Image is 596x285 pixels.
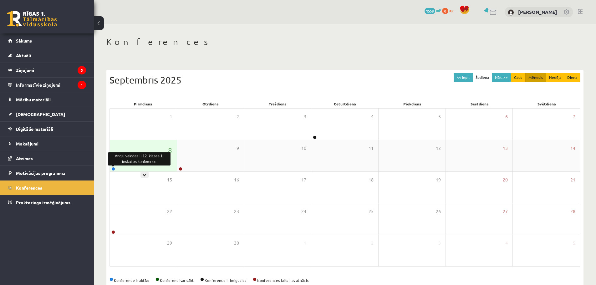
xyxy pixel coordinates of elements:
[436,176,441,183] span: 19
[564,73,580,82] button: Diena
[237,145,239,152] span: 9
[170,113,172,120] span: 1
[244,99,311,108] div: Trešdiena
[503,176,508,183] span: 20
[436,208,441,215] span: 26
[8,33,86,48] a: Sākums
[438,240,441,247] span: 3
[16,97,51,102] span: Mācību materiāli
[167,176,172,183] span: 15
[570,176,575,183] span: 21
[16,185,42,191] span: Konferences
[436,8,441,13] span: mP
[110,73,580,87] div: Septembris 2025
[304,240,306,247] span: 1
[311,99,379,108] div: Ceturtdiena
[16,155,33,161] span: Atzīmes
[369,145,374,152] span: 11
[442,8,456,13] a: 0 xp
[234,176,239,183] span: 16
[16,126,53,132] span: Digitālie materiāli
[16,63,86,77] legend: Ziņojumi
[16,111,65,117] span: [DEMOGRAPHIC_DATA]
[371,113,374,120] span: 4
[304,113,306,120] span: 3
[301,145,306,152] span: 10
[110,99,177,108] div: Pirmdiena
[425,8,441,13] a: 1558 mP
[16,53,31,58] span: Aktuāli
[237,113,239,120] span: 2
[8,78,86,92] a: Informatīvie ziņojumi1
[472,73,492,82] button: Šodiena
[369,176,374,183] span: 18
[573,240,575,247] span: 5
[570,208,575,215] span: 28
[168,145,172,155] span: 8
[369,208,374,215] span: 25
[425,8,435,14] span: 1558
[503,145,508,152] span: 13
[301,176,306,183] span: 17
[8,195,86,210] a: Proktoringa izmēģinājums
[234,208,239,215] span: 23
[177,99,244,108] div: Otrdiena
[16,170,65,176] span: Motivācijas programma
[7,11,57,27] a: Rīgas 1. Tālmācības vidusskola
[379,99,446,108] div: Piekdiena
[518,9,557,15] a: [PERSON_NAME]
[8,122,86,136] a: Digitālie materiāli
[110,277,580,283] div: Konference ir aktīva Konferenci var sākt Konference ir beigusies Konferences laiks nav atnācis
[8,92,86,107] a: Mācību materiāli
[16,78,86,92] legend: Informatīvie ziņojumi
[442,8,448,14] span: 0
[513,99,580,108] div: Svētdiena
[570,145,575,152] span: 14
[8,48,86,63] a: Aktuāli
[573,113,575,120] span: 7
[8,136,86,151] a: Maksājumi
[78,66,86,74] i: 3
[508,9,514,16] img: Anžela Aleksandrova
[106,37,583,47] h1: Konferences
[8,63,86,77] a: Ziņojumi3
[8,166,86,180] a: Motivācijas programma
[8,181,86,195] a: Konferences
[108,152,171,165] div: Angļu valodas II 12. klases 1. ieskaites konference
[16,200,70,205] span: Proktoringa izmēģinājums
[8,151,86,165] a: Atzīmes
[446,99,513,108] div: Sestdiena
[8,107,86,121] a: [DEMOGRAPHIC_DATA]
[436,145,441,152] span: 12
[16,136,86,151] legend: Maksājumi
[503,208,508,215] span: 27
[454,73,473,82] button: << Iepr.
[505,113,508,120] span: 6
[511,73,526,82] button: Gads
[78,81,86,89] i: 1
[449,8,453,13] span: xp
[505,240,508,247] span: 4
[167,208,172,215] span: 22
[546,73,564,82] button: Nedēļa
[301,208,306,215] span: 24
[167,240,172,247] span: 29
[16,38,32,43] span: Sākums
[438,113,441,120] span: 5
[492,73,511,82] button: Nāk. >>
[234,240,239,247] span: 30
[525,73,546,82] button: Mēnesis
[371,240,374,247] span: 2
